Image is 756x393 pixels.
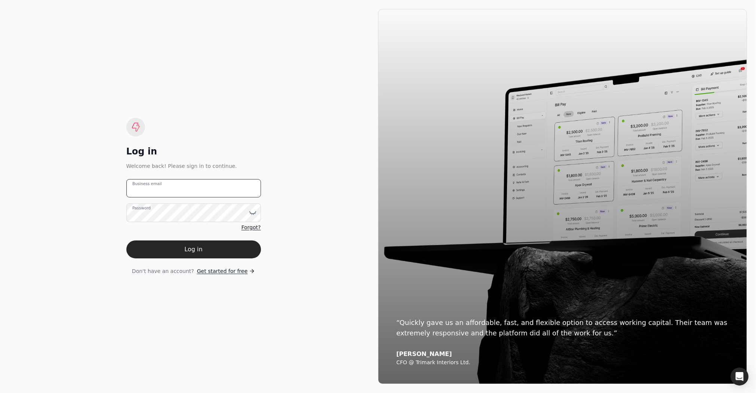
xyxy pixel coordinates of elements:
[241,224,261,231] a: Forgot?
[126,145,261,157] div: Log in
[126,240,261,258] button: Log in
[126,162,261,170] div: Welcome back! Please sign in to continue.
[396,359,729,366] div: CFO @ Trimark Interiors Ltd.
[396,317,729,338] div: “Quickly gave us an affordable, fast, and flexible option to access working capital. Their team w...
[197,267,248,275] span: Get started for free
[396,350,729,358] div: [PERSON_NAME]
[197,267,255,275] a: Get started for free
[731,368,749,386] div: Open Intercom Messenger
[132,267,194,275] span: Don't have an account?
[132,205,151,211] label: Password
[132,181,162,187] label: Business email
